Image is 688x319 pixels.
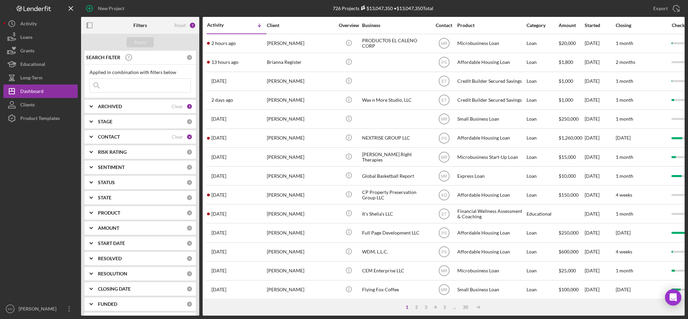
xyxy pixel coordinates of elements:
[211,173,226,179] time: 2025-10-09 18:45
[186,301,193,307] div: 0
[98,301,117,307] b: FUNDED
[362,129,430,147] div: NEXTRISE GROUP LLC
[616,78,633,84] time: 1 month
[211,268,226,273] time: 2025-10-08 12:31
[459,304,472,310] div: 30
[457,148,525,166] div: Microbusiness Start-Up Loan
[267,72,334,90] div: [PERSON_NAME]
[527,72,558,90] div: Loan
[457,91,525,109] div: Credit Builder Secured Savings
[20,84,44,100] div: Dashboard
[527,129,558,147] div: Loan
[527,91,558,109] div: Loan
[431,304,440,310] div: 4
[98,286,131,292] b: CLOSING DATE
[211,249,226,254] time: 2025-10-08 15:51
[98,180,115,185] b: STATUS
[457,34,525,52] div: Microbusiness Loan
[585,34,615,52] div: [DATE]
[186,225,193,231] div: 0
[362,91,430,109] div: Wax n More Studio, LLC
[616,211,633,217] time: 1 month
[616,173,633,179] time: 1 month
[457,281,525,299] div: Small Business Loan
[585,53,615,71] div: [DATE]
[585,281,615,299] div: [DATE]
[98,134,120,140] b: CONTACT
[457,129,525,147] div: Affordable Housing Loan
[527,34,558,52] div: Loan
[98,195,111,200] b: STATE
[616,268,633,273] time: 1 month
[20,44,34,59] div: Grants
[559,116,579,122] span: $250,000
[333,5,433,11] div: 726 Projects • $13,047,350 Total
[527,243,558,261] div: Loan
[441,41,447,46] text: MR
[3,44,78,57] button: Grants
[559,224,584,242] div: $250,000
[559,249,579,254] span: $600,000
[527,186,558,204] div: Loan
[20,98,35,113] div: Clients
[616,59,635,65] time: 2 months
[267,53,334,71] div: Brianna Register
[441,98,447,103] text: ET
[186,119,193,125] div: 0
[267,186,334,204] div: [PERSON_NAME]
[559,78,573,84] span: $1,000
[211,78,226,84] time: 2025-10-12 14:53
[3,71,78,84] button: Long-Term
[267,224,334,242] div: [PERSON_NAME]
[527,167,558,185] div: Loan
[211,116,226,122] time: 2025-10-10 15:48
[20,57,45,73] div: Educational
[186,179,193,186] div: 0
[585,262,615,280] div: [DATE]
[3,57,78,71] button: Educational
[527,281,558,299] div: Loan
[133,23,147,28] b: Filters
[559,287,579,292] span: $100,000
[98,256,122,261] b: RESOLVED
[559,97,573,103] span: $1,000
[20,17,37,32] div: Activity
[186,210,193,216] div: 0
[20,71,43,86] div: Long-Term
[616,287,631,292] time: [DATE]
[134,37,147,47] div: Apply
[267,148,334,166] div: [PERSON_NAME]
[189,22,196,29] div: 7
[174,23,186,28] div: Reset
[267,281,334,299] div: [PERSON_NAME]
[412,304,421,310] div: 2
[616,192,632,198] time: 4 weeks
[559,154,576,160] span: $15,000
[559,59,573,65] span: $1,800
[267,129,334,147] div: [PERSON_NAME]
[441,174,447,178] text: MR
[98,225,119,231] b: AMOUNT
[457,167,525,185] div: Express Loan
[98,241,125,246] b: START DATE
[457,186,525,204] div: Affordable Housing Loan
[441,117,447,122] text: MR
[98,271,127,276] b: RESOLUTION
[20,112,60,127] div: Product Templates
[559,192,579,198] span: $150,000
[267,262,334,280] div: [PERSON_NAME]
[585,110,615,128] div: [DATE]
[431,23,457,28] div: Contact
[211,192,226,198] time: 2025-10-09 17:56
[585,243,615,261] div: [DATE]
[585,91,615,109] div: [DATE]
[267,167,334,185] div: [PERSON_NAME]
[3,30,78,44] button: Loans
[441,288,447,292] text: MR
[457,224,525,242] div: Affordable Housing Loan
[172,104,183,109] div: Clear
[362,34,430,52] div: PRODUCTOS EL CALENO CORP
[211,230,226,236] time: 2025-10-08 16:22
[3,98,78,112] button: Clients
